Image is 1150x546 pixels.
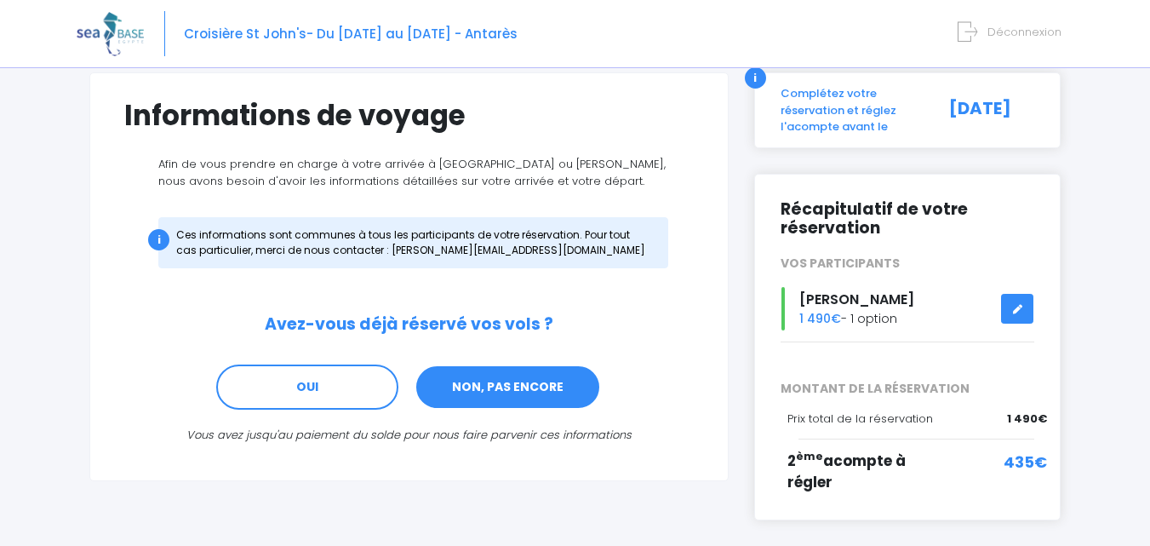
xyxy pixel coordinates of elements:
span: 2 acompte à régler [787,451,906,493]
span: 1 490€ [1007,411,1047,428]
span: MONTANT DE LA RÉSERVATION [768,380,1047,398]
a: OUI [216,365,398,411]
h1: Informations de voyage [124,99,694,132]
h2: Récapitulatif de votre réservation [781,200,1034,239]
div: VOS PARTICIPANTS [768,255,1047,273]
sup: ème [796,449,823,463]
div: Complétez votre réservation et réglez l'acompte avant le [768,85,931,135]
div: i [745,67,766,89]
span: [PERSON_NAME] [799,290,914,309]
div: Ces informations sont communes à tous les participants de votre réservation. Pour tout cas partic... [158,217,668,268]
h2: Avez-vous déjà réservé vos vols ? [124,315,694,335]
span: Croisière St John's- Du [DATE] au [DATE] - Antarès [184,25,518,43]
div: i [148,229,169,250]
span: Prix total de la réservation [787,411,933,427]
span: Déconnexion [987,24,1061,40]
p: Afin de vous prendre en charge à votre arrivée à [GEOGRAPHIC_DATA] ou [PERSON_NAME], nous avons b... [124,156,694,189]
a: NON, PAS ENCORE [415,365,601,411]
span: 435€ [1004,451,1047,474]
i: Vous avez jusqu'au paiement du solde pour nous faire parvenir ces informations [186,427,632,443]
span: 1 490€ [799,310,841,327]
div: - 1 option [768,287,1047,330]
div: [DATE] [930,85,1047,135]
